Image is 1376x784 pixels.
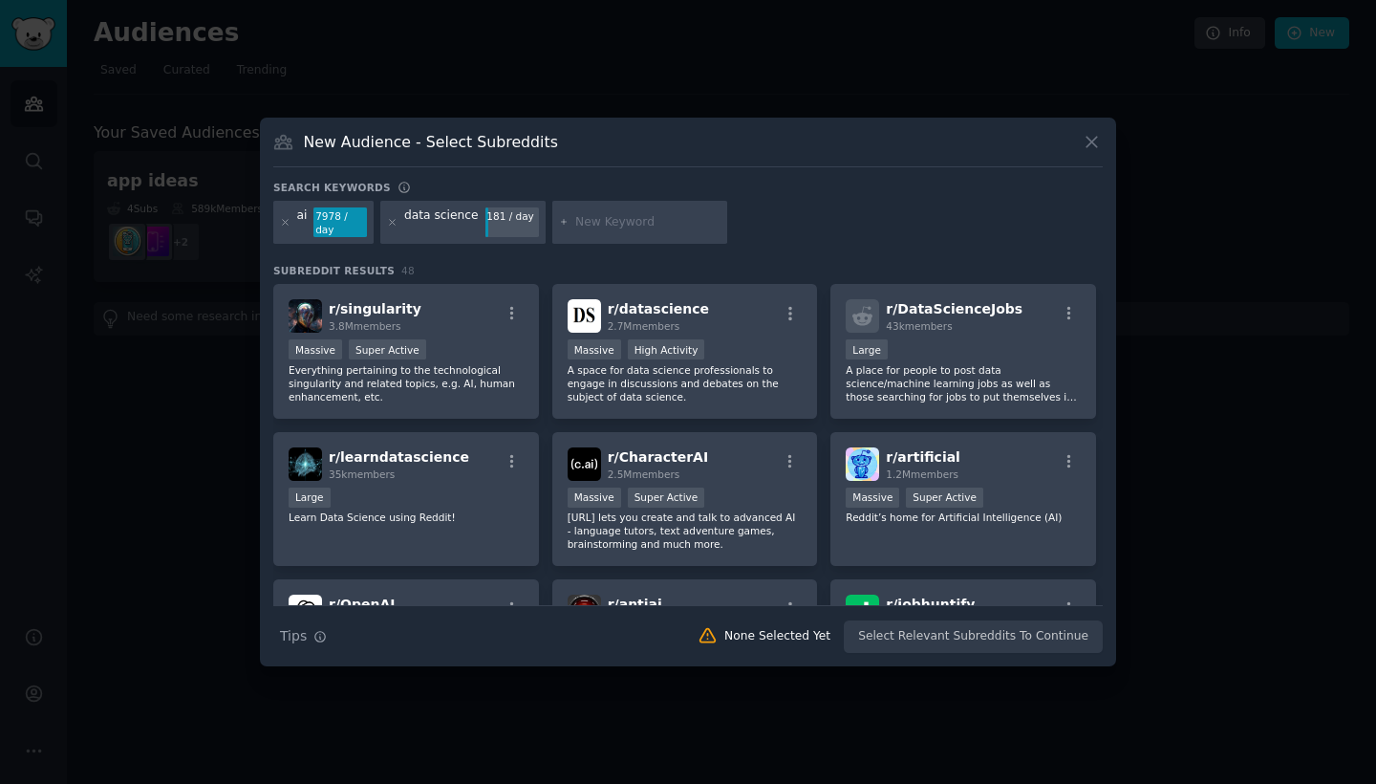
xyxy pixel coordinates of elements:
span: 43k members [886,320,952,332]
img: OpenAI [289,595,322,628]
div: 7978 / day [313,207,367,238]
div: Massive [568,488,621,508]
img: artificial [846,447,879,481]
div: Massive [568,339,621,359]
span: r/ DataScienceJobs [886,301,1022,316]
span: Tips [280,626,307,646]
p: Learn Data Science using Reddit! [289,511,524,524]
span: r/ learndatascience [329,449,469,465]
div: Super Active [349,339,426,359]
div: Super Active [628,488,705,508]
span: r/ OpenAI [329,597,395,612]
img: CharacterAI [568,447,601,481]
div: 181 / day [485,207,539,225]
img: singularity [289,299,322,333]
span: 1.2M members [886,468,958,480]
span: r/ antiai [608,597,662,612]
p: Reddit’s home for Artificial Intelligence (AI) [846,511,1081,524]
span: r/ CharacterAI [608,449,709,465]
div: Super Active [906,488,983,508]
span: r/ artificial [886,449,960,465]
h3: Search keywords [273,181,391,194]
div: ai [297,207,308,238]
p: [URL] lets you create and talk to advanced AI - language tutors, text adventure games, brainstorm... [568,511,803,551]
h3: New Audience - Select Subreddits [304,132,558,152]
img: learndatascience [289,447,322,481]
span: r/ jobhuntify [886,597,975,612]
div: Massive [846,488,899,508]
span: r/ singularity [329,301,421,316]
div: Massive [289,339,342,359]
span: r/ datascience [608,301,709,316]
p: A space for data science professionals to engage in discussions and debates on the subject of dat... [568,363,803,403]
img: jobhuntify [846,595,879,628]
span: 48 [401,265,415,276]
input: New Keyword [575,214,720,231]
div: None Selected Yet [724,628,830,645]
p: A place for people to post data science/machine learning jobs as well as those searching for jobs... [846,363,1081,403]
div: Large [289,488,331,508]
div: data science [404,207,479,238]
img: antiai [568,595,601,628]
span: 2.7M members [608,320,680,332]
img: datascience [568,299,601,333]
p: Everything pertaining to the technological singularity and related topics, e.g. AI, human enhance... [289,363,524,403]
span: 3.8M members [329,320,401,332]
span: 2.5M members [608,468,680,480]
span: Subreddit Results [273,264,395,277]
button: Tips [273,620,333,653]
div: High Activity [628,339,705,359]
div: Large [846,339,888,359]
span: 35k members [329,468,395,480]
